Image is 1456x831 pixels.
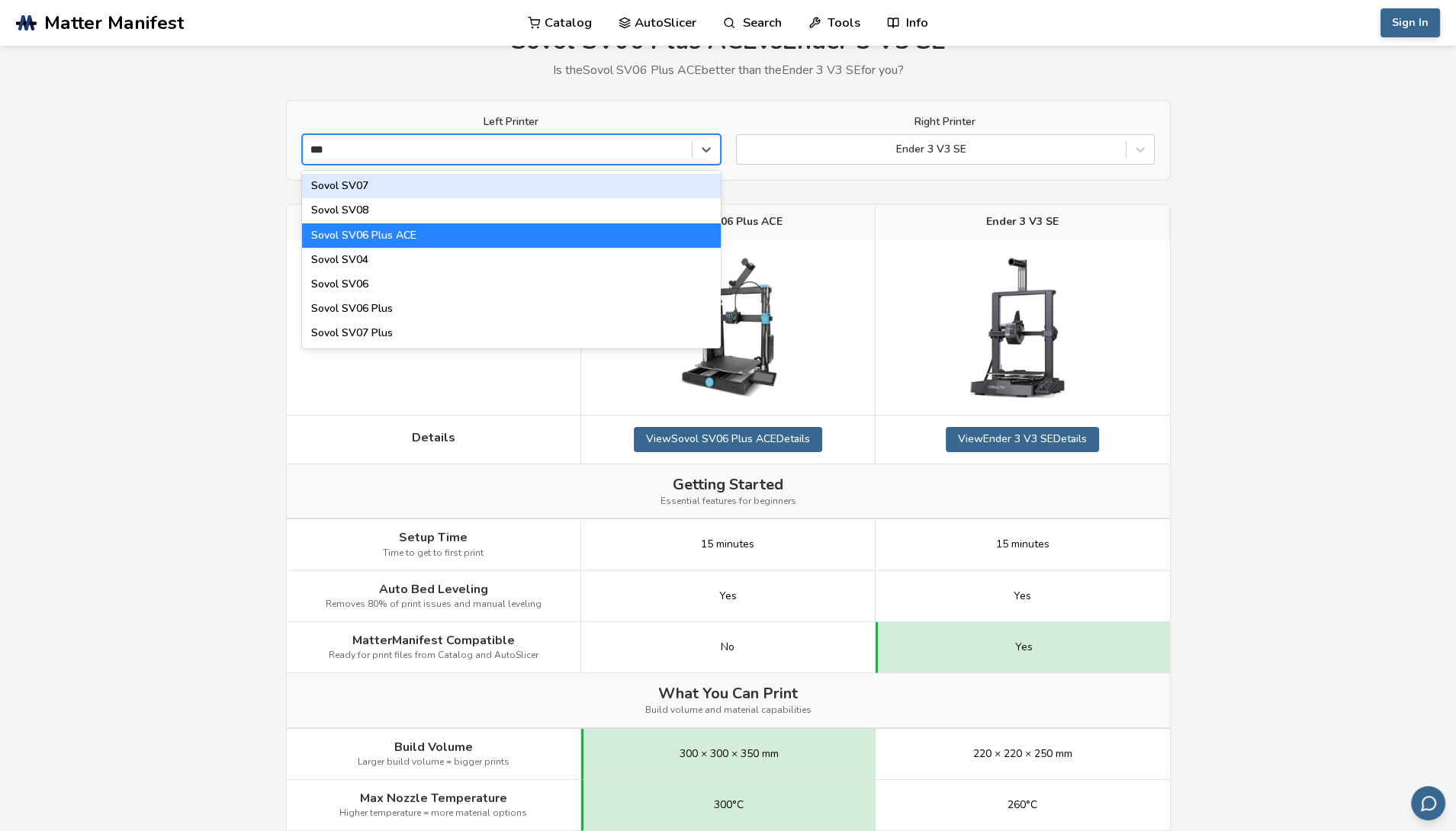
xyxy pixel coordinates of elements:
[352,634,515,647] span: MatterManifest Compatible
[946,427,1099,451] a: ViewEnder 3 V3 SEDetails
[329,650,538,661] span: Ready for print files from Catalog and AutoSlicer
[658,685,798,702] span: What You Can Print
[673,216,783,228] span: Sovol SV06 Plus ACE
[358,757,509,768] span: Larger build volume = bigger prints
[44,12,184,34] span: Matter Manifest
[996,538,1049,550] span: 15 minutes
[986,216,1059,228] span: Ender 3 V3 SE
[1411,786,1445,820] button: Send feedback via email
[302,272,721,297] div: Sovol SV06
[719,590,737,602] span: Yes
[302,321,721,345] div: Sovol SV07 Plus
[302,248,721,272] div: Sovol SV04
[680,748,779,760] span: 300 × 300 × 350 mm
[326,599,542,610] span: Removes 80% of print issues and manual leveling
[1380,8,1440,37] button: Sign In
[673,476,783,493] span: Getting Started
[661,496,796,507] span: Essential features for beginners
[383,548,484,559] span: Time to get to first print
[310,143,330,156] input: Sovol SV07Sovol SV08Sovol SV06 Plus ACESovol SV04Sovol SV06Sovol SV06 PlusSovol SV07 Plus
[286,27,1171,56] h1: Sovol SV06 Plus ACE vs Ender 3 V3 SE
[736,116,1155,128] label: Right Printer
[360,791,507,805] span: Max Nozzle Temperature
[1014,590,1031,602] span: Yes
[399,531,468,544] span: Setup Time
[286,63,1171,77] p: Is the Sovol SV06 Plus ACE better than the Ender 3 V3 SE for you?
[302,223,721,248] div: Sovol SV06 Plus ACE
[701,538,754,550] span: 15 minutes
[714,799,744,811] span: 300°C
[339,808,527,819] span: Higher temperature = more material options
[394,740,473,754] span: Build Volume
[645,705,812,716] span: Build volume and material capabilities
[379,582,488,596] span: Auto Bed Leveling
[412,431,455,444] span: Details
[302,297,721,321] div: Sovol SV06 Plus
[721,641,734,653] span: No
[634,427,822,451] a: ViewSovol SV06 Plus ACEDetails
[947,251,1099,403] img: Ender 3 V3 SE
[302,198,721,223] div: Sovol SV08
[973,748,1072,760] span: 220 × 220 × 250 mm
[744,143,747,156] input: Ender 3 V3 SE
[1015,641,1033,653] span: Yes
[1008,799,1037,811] span: 260°C
[302,174,721,198] div: Sovol SV07
[302,116,721,128] label: Left Printer
[651,251,804,403] img: Sovol SV06 Plus ACE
